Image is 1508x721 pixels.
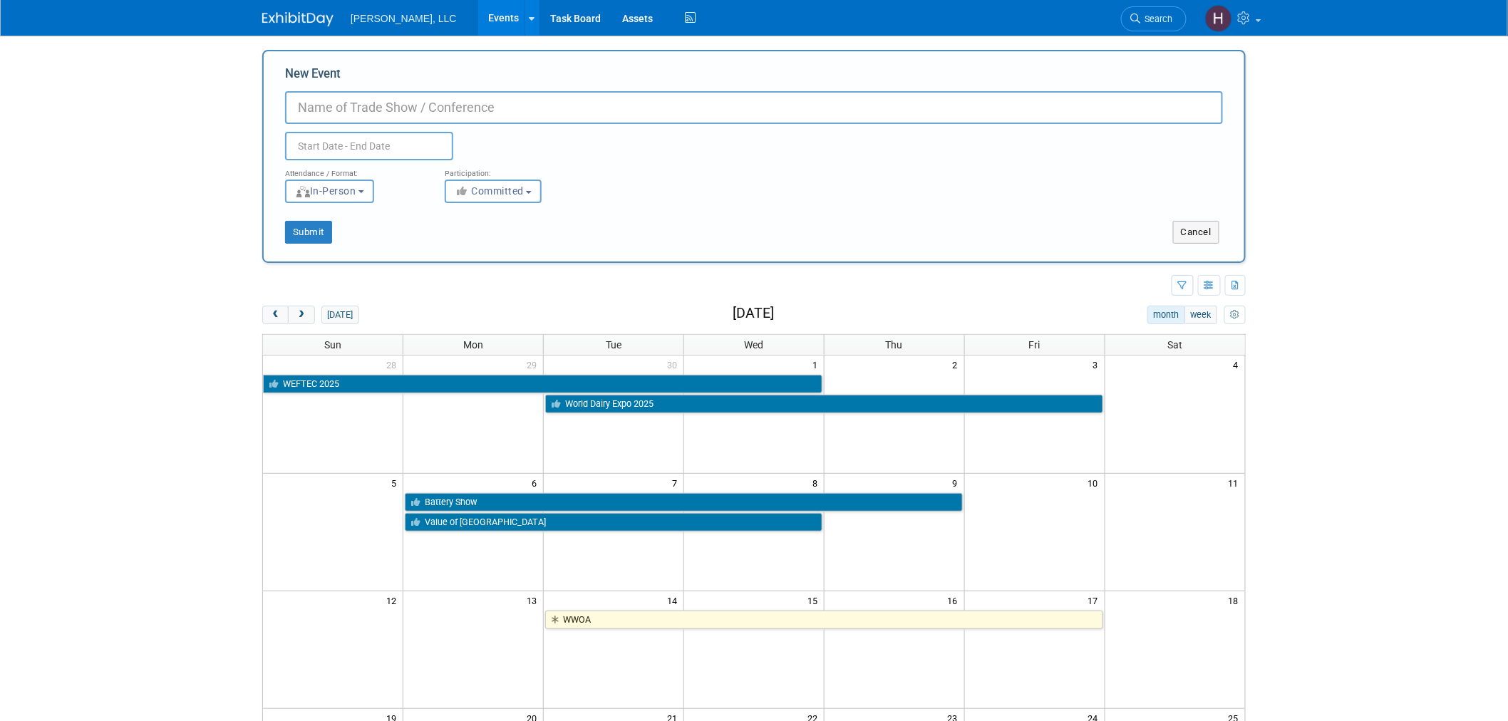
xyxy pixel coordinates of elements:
[285,132,453,160] input: Start Date - End Date
[1087,474,1105,492] span: 10
[463,339,483,351] span: Mon
[321,306,359,324] button: [DATE]
[390,474,403,492] span: 5
[530,474,543,492] span: 6
[285,160,423,179] div: Attendance / Format:
[405,513,822,531] a: Value of [GEOGRAPHIC_DATA]
[1092,356,1105,373] span: 3
[1173,221,1219,244] button: Cancel
[455,185,524,197] span: Committed
[262,12,334,26] img: ExhibitDay
[445,160,583,179] div: Participation:
[288,306,314,324] button: next
[666,591,683,609] span: 14
[1224,306,1246,324] button: myCustomButton
[285,91,1223,124] input: Name of Trade Show / Conference
[324,339,341,351] span: Sun
[1121,6,1187,31] a: Search
[285,221,332,244] button: Submit
[811,474,824,492] span: 8
[262,306,289,324] button: prev
[525,591,543,609] span: 13
[733,306,774,321] h2: [DATE]
[1087,591,1105,609] span: 17
[666,356,683,373] span: 30
[405,493,962,512] a: Battery Show
[285,66,341,88] label: New Event
[671,474,683,492] span: 7
[1184,306,1217,324] button: week
[946,591,964,609] span: 16
[951,356,964,373] span: 2
[1205,5,1232,32] img: Hannah Mulholland
[1140,14,1173,24] span: Search
[951,474,964,492] span: 9
[744,339,763,351] span: Wed
[606,339,621,351] span: Tue
[545,395,1102,413] a: World Dairy Expo 2025
[1232,356,1245,373] span: 4
[295,185,356,197] span: In-Person
[1167,339,1182,351] span: Sat
[445,180,542,203] button: Committed
[1230,311,1239,320] i: Personalize Calendar
[525,356,543,373] span: 29
[285,180,374,203] button: In-Person
[811,356,824,373] span: 1
[1147,306,1185,324] button: month
[1227,591,1245,609] span: 18
[1029,339,1040,351] span: Fri
[545,611,1102,629] a: WWOA
[385,591,403,609] span: 12
[263,375,822,393] a: WEFTEC 2025
[351,13,457,24] span: [PERSON_NAME], LLC
[385,356,403,373] span: 28
[1227,474,1245,492] span: 11
[806,591,824,609] span: 15
[886,339,903,351] span: Thu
